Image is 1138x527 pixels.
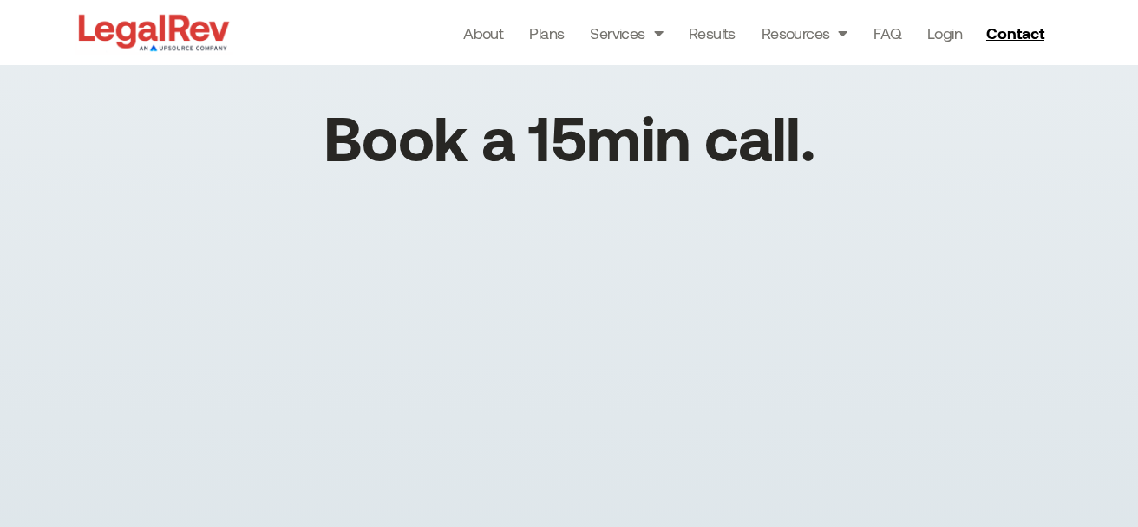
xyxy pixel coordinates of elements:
a: Plans [529,21,564,45]
a: Resources [762,21,847,45]
h1: Book a 15min call. [324,107,815,167]
a: FAQ [873,21,901,45]
a: Services [590,21,663,45]
a: Login [927,21,962,45]
a: Results [689,21,736,45]
a: About [463,21,503,45]
a: Contact [979,19,1056,47]
nav: Menu [463,21,962,45]
span: Contact [986,25,1044,41]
